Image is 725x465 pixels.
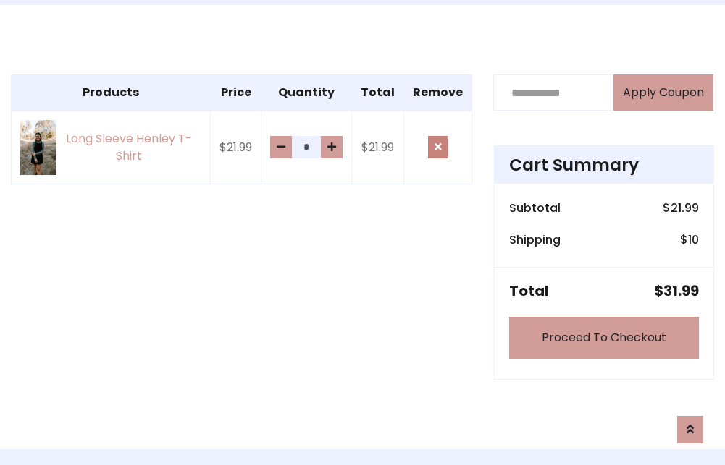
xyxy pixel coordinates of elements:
th: Products [12,75,211,111]
th: Total [352,75,404,111]
span: 21.99 [671,200,699,216]
a: Long Sleeve Henley T-Shirt [20,120,201,174]
td: $21.99 [211,111,261,184]
h6: $ [680,233,699,247]
h5: $ [654,282,699,299]
td: $21.99 [352,111,404,184]
button: Apply Coupon [613,74,713,111]
th: Price [211,75,261,111]
span: 10 [688,231,699,248]
h6: Shipping [509,233,561,247]
th: Remove [404,75,472,111]
h5: Total [509,282,549,299]
th: Quantity [261,75,352,111]
h6: Subtotal [509,201,561,215]
h6: $ [663,201,699,215]
h4: Cart Summary [509,155,699,175]
a: Proceed To Checkout [509,317,699,359]
span: 31.99 [663,281,699,301]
